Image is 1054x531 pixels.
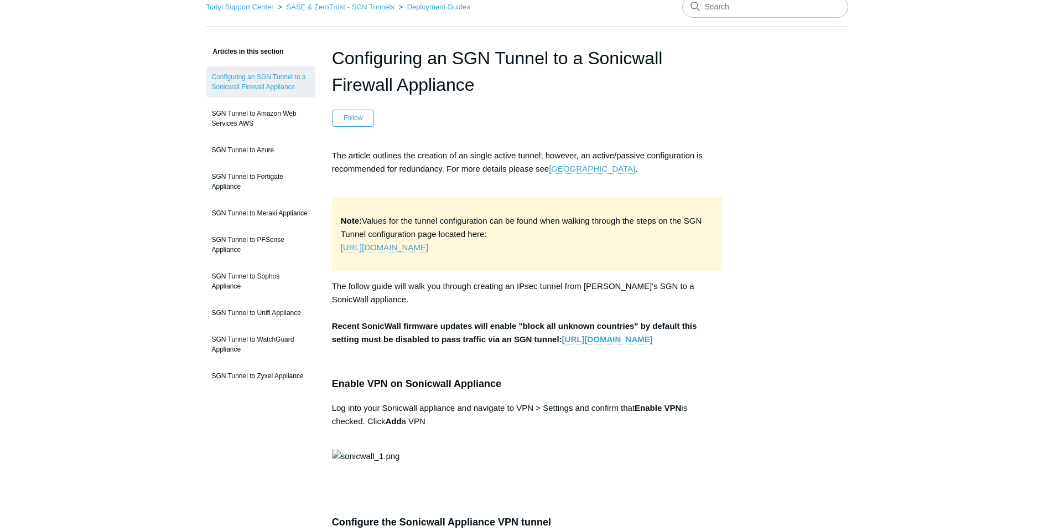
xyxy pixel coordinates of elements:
[206,3,276,11] li: Todyl Support Center
[276,3,396,11] li: SASE & ZeroTrust - SGN Tunnels
[396,3,470,11] li: Deployment Guides
[206,229,315,260] a: SGN Tunnel to PFSense Appliance
[332,450,400,463] img: sonicwall_1.png
[341,214,714,254] p: Values for the tunnel configuration can be found when walking through the steps on the SGN Tunnel...
[332,376,723,392] h3: Enable VPN on Sonicwall Appliance
[206,48,284,55] span: Articles in this section
[341,243,428,252] a: [URL][DOMAIN_NAME]
[332,110,375,126] button: Follow Article
[332,401,723,441] p: Log into your Sonicwall appliance and navigate to VPN > Settings and confirm that is checked. Cli...
[206,203,315,224] a: SGN Tunnel to Meraki Appliance
[206,329,315,360] a: SGN Tunnel to WatchGuard Appliance
[206,166,315,197] a: SGN Tunnel to Fortigate Appliance
[332,514,723,530] h3: Configure the Sonicwall Appliance VPN tunnel
[206,140,315,161] a: SGN Tunnel to Azure
[562,334,653,344] a: [URL][DOMAIN_NAME]
[407,3,470,11] a: Deployment Guides
[332,321,697,344] strong: Recent SonicWall firmware updates will enable "block all unknown countries" by default this setti...
[206,3,274,11] a: Todyl Support Center
[332,149,723,189] p: The article outlines the creation of an single active tunnel; however, an active/passive configur...
[206,103,315,134] a: SGN Tunnel to Amazon Web Services AWS
[341,216,362,225] strong: Note:
[549,164,635,174] a: [GEOGRAPHIC_DATA]
[206,302,315,323] a: SGN Tunnel to Unifi Appliance
[286,3,394,11] a: SASE & ZeroTrust - SGN Tunnels
[206,66,315,97] a: Configuring an SGN Tunnel to a Sonicwall Firewall Appliance
[206,365,315,386] a: SGN Tunnel to Zyxel Appliance
[385,416,401,426] strong: Add
[332,280,723,346] p: The follow guide will walk you through creating an IPsec tunnel from [PERSON_NAME]'s SGN to a Son...
[332,45,723,98] h1: Configuring an SGN Tunnel to a Sonicwall Firewall Appliance
[206,266,315,297] a: SGN Tunnel to Sophos Appliance
[635,403,681,413] strong: Enable VPN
